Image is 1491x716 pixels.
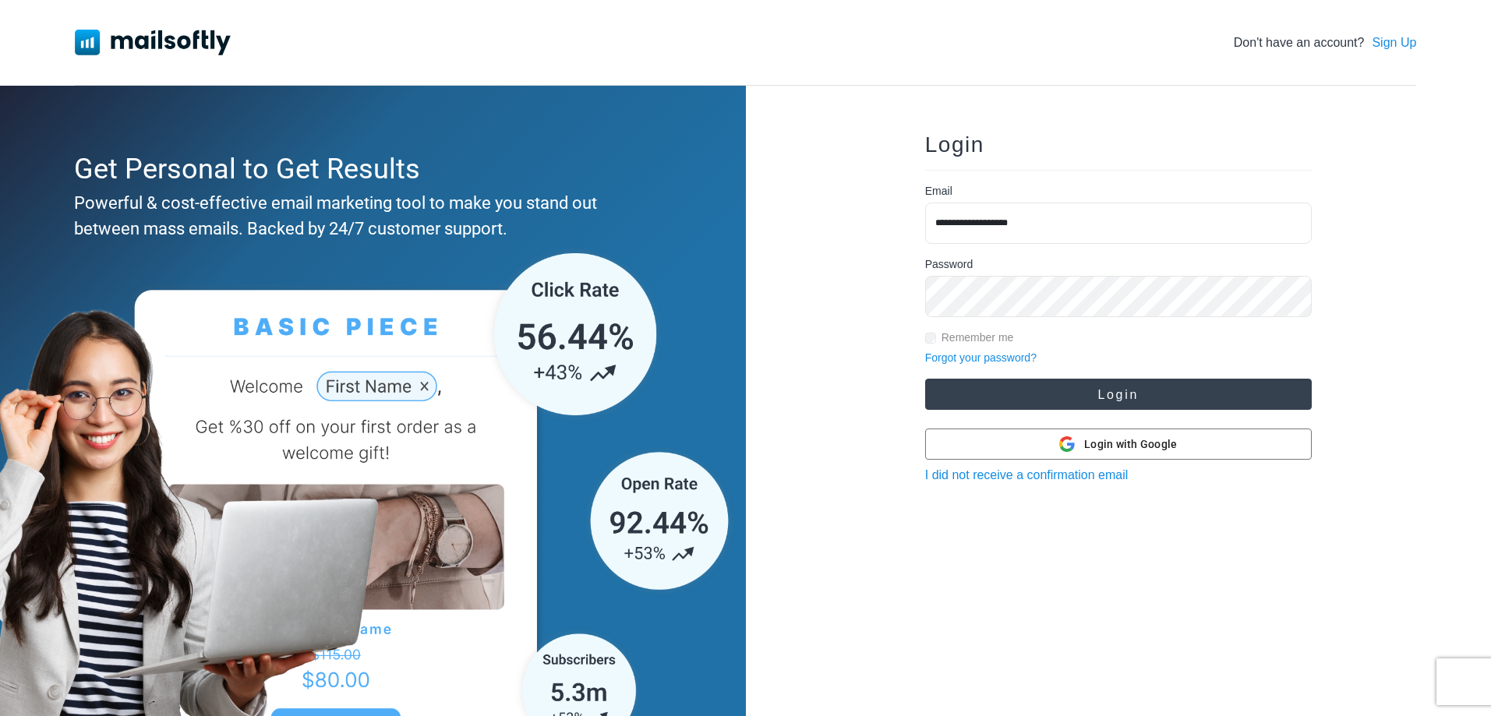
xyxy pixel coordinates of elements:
[925,256,973,273] label: Password
[925,429,1312,460] button: Login with Google
[942,330,1014,346] label: Remember me
[74,190,664,242] div: Powerful & cost-effective email marketing tool to make you stand out between mass emails. Backed ...
[1234,34,1417,52] div: Don't have an account?
[925,468,1129,481] a: I did not receive a confirmation email
[75,30,231,55] img: Mailsoftly
[925,379,1312,410] button: Login
[925,351,1037,364] a: Forgot your password?
[1084,436,1177,453] span: Login with Google
[1372,34,1416,52] a: Sign Up
[925,183,952,199] label: Email
[925,132,984,157] span: Login
[74,148,664,190] div: Get Personal to Get Results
